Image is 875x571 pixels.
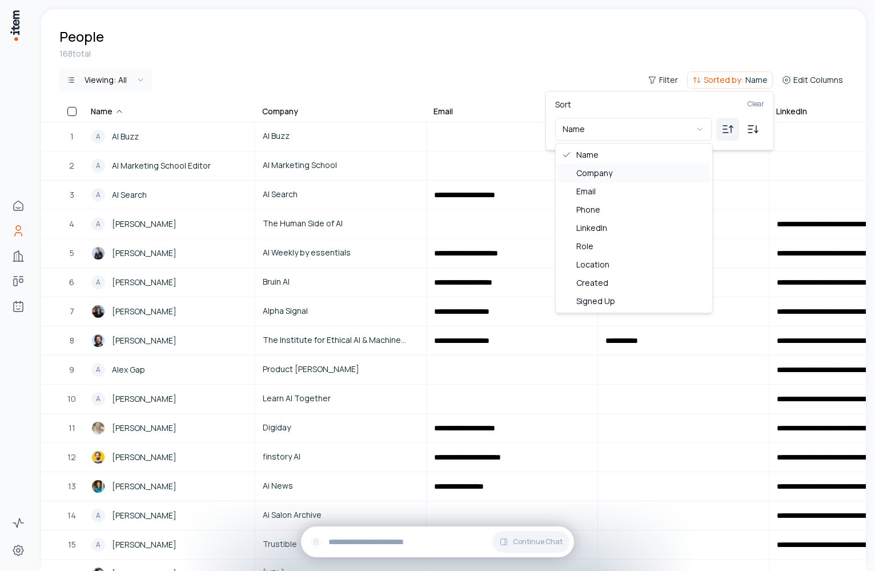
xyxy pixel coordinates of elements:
[716,118,739,141] button: Sort ascending
[555,101,571,109] label: Sort
[576,277,608,289] span: Created
[741,118,764,141] button: Sort descending
[576,296,615,307] span: Signed Up
[576,167,612,179] span: Company
[576,259,609,270] span: Location
[576,149,599,161] span: Name
[576,241,593,252] span: Role
[576,222,607,234] span: LinkedIn
[576,204,600,215] span: Phone
[748,101,764,107] button: Clear
[576,186,596,197] span: Email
